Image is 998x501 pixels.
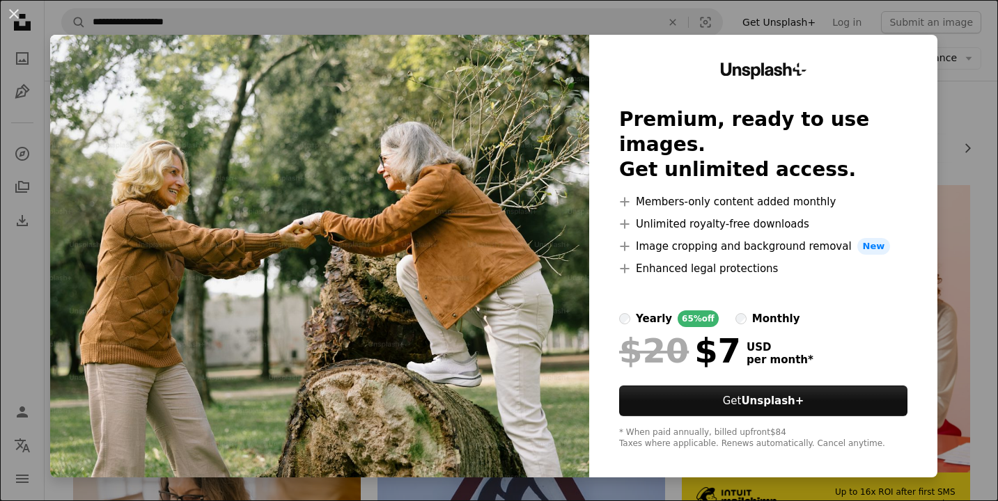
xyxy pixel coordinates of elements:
li: Image cropping and background removal [619,238,907,255]
button: GetUnsplash+ [619,385,907,416]
div: $7 [619,333,741,369]
div: 65% off [678,310,719,327]
li: Unlimited royalty-free downloads [619,216,907,232]
strong: Unsplash+ [741,395,804,407]
div: * When paid annually, billed upfront $84 Taxes where applicable. Renews automatically. Cancel any... [619,427,907,450]
span: USD [747,341,813,353]
input: yearly65%off [619,313,630,324]
div: yearly [636,310,672,327]
h2: Premium, ready to use images. Get unlimited access. [619,107,907,182]
span: $20 [619,333,689,369]
input: monthly [735,313,747,324]
div: monthly [752,310,800,327]
span: per month * [747,353,813,366]
li: Enhanced legal protections [619,260,907,277]
li: Members-only content added monthly [619,193,907,210]
span: New [857,238,891,255]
